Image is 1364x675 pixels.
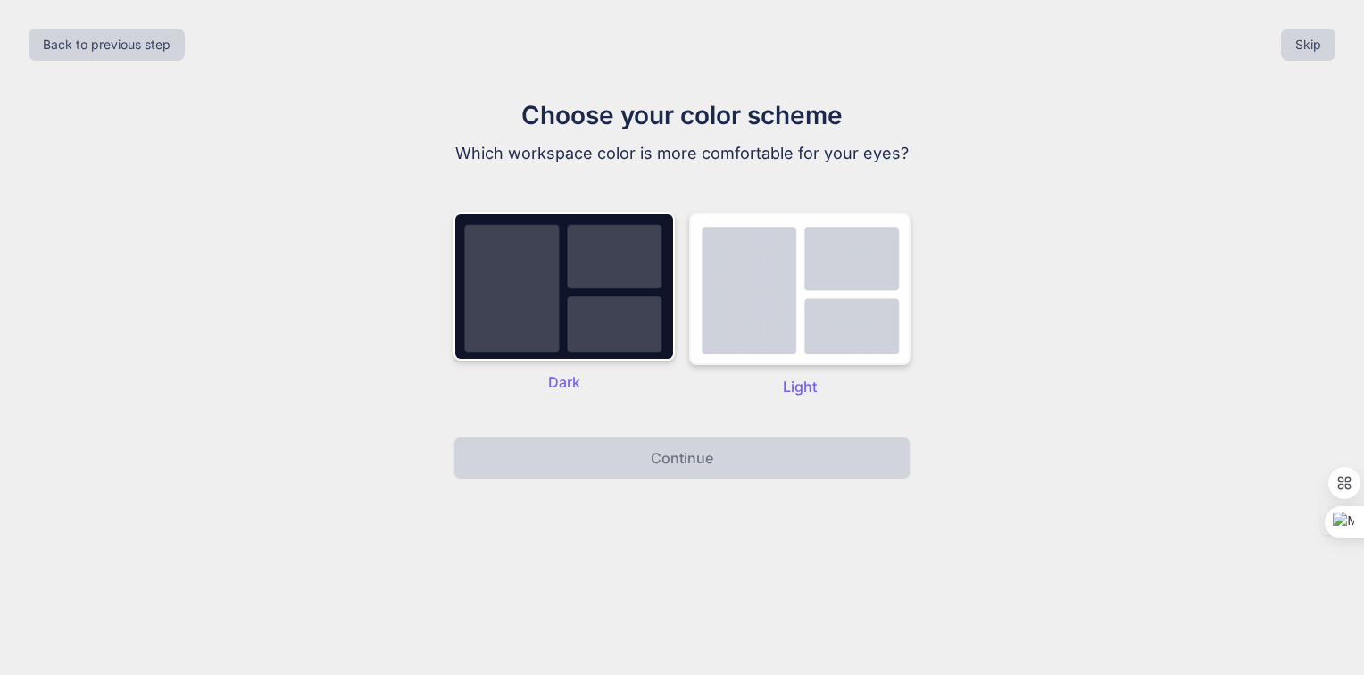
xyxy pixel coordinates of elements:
[689,212,911,365] img: dark
[382,96,982,134] h1: Choose your color scheme
[453,437,911,479] button: Continue
[1281,29,1335,61] button: Skip
[453,212,675,361] img: dark
[29,29,185,61] button: Back to previous step
[382,141,982,166] p: Which workspace color is more comfortable for your eyes?
[651,447,713,469] p: Continue
[453,371,675,393] p: Dark
[689,376,911,397] p: Light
